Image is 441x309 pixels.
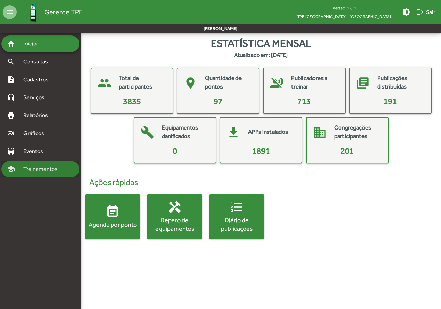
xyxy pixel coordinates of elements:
mat-icon: search [7,58,15,66]
mat-icon: domain [309,122,330,143]
mat-card-title: Congregações participantes [334,123,381,141]
span: 97 [214,96,223,106]
span: 0 [173,146,177,155]
button: Sair [413,6,438,18]
mat-card-title: Equipamentos danificados [162,123,209,141]
a: Gerente TPE [17,1,83,23]
mat-icon: menu [3,5,17,19]
mat-icon: home [7,40,15,48]
mat-icon: multiline_chart [7,129,15,137]
span: TPE [GEOGRAPHIC_DATA] - [GEOGRAPHIC_DATA] [292,12,397,21]
mat-icon: get_app [223,122,244,143]
mat-icon: logout [416,8,424,16]
mat-card-title: Publicações distribuídas [377,74,424,91]
mat-icon: build [137,122,158,143]
button: Diário de publicações [209,194,264,239]
span: 191 [383,96,397,106]
mat-icon: headset_mic [7,93,15,102]
mat-icon: print [7,111,15,120]
button: Agenda por ponto [85,194,140,239]
img: Logo [22,1,44,23]
h4: Ações rápidas [85,177,437,187]
span: 201 [340,146,354,155]
span: Início [19,40,47,48]
mat-card-title: Total de participantes [119,74,166,91]
mat-card-title: APPs instalados [248,127,288,136]
mat-icon: event_note [106,205,120,218]
span: Sair [416,6,435,18]
mat-icon: format_list_numbered [230,200,244,214]
span: 3835 [123,96,141,106]
span: Consultas [19,58,57,66]
mat-icon: handyman [168,200,182,214]
mat-icon: people [94,73,115,93]
span: Eventos [19,147,52,155]
span: Relatórios [19,111,57,120]
mat-icon: brightness_medium [402,8,410,16]
div: Reparo de equipamentos [147,216,202,233]
span: Gráficos [19,129,53,137]
span: 713 [297,96,311,106]
span: Treinamentos [19,165,66,173]
strong: Atualizado em: [DATE] [234,51,288,59]
span: Gerente TPE [44,7,83,18]
span: Cadastros [19,75,58,84]
mat-card-title: Quantidade de pontos [205,74,252,91]
span: 1891 [252,146,270,155]
div: Agenda por ponto [85,220,140,229]
mat-icon: place [180,73,201,93]
div: Diário de publicações [209,216,264,233]
mat-icon: voice_over_off [266,73,287,93]
mat-icon: stadium [7,147,15,155]
mat-icon: school [7,165,15,173]
button: Reparo de equipamentos [147,194,202,239]
span: Estatística mensal [211,35,311,51]
mat-icon: note_add [7,75,15,84]
mat-icon: library_books [352,73,373,93]
mat-card-title: Publicadores a treinar [291,74,338,91]
div: Versão: 1.8.1 [292,3,397,12]
span: Serviços [19,93,54,102]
